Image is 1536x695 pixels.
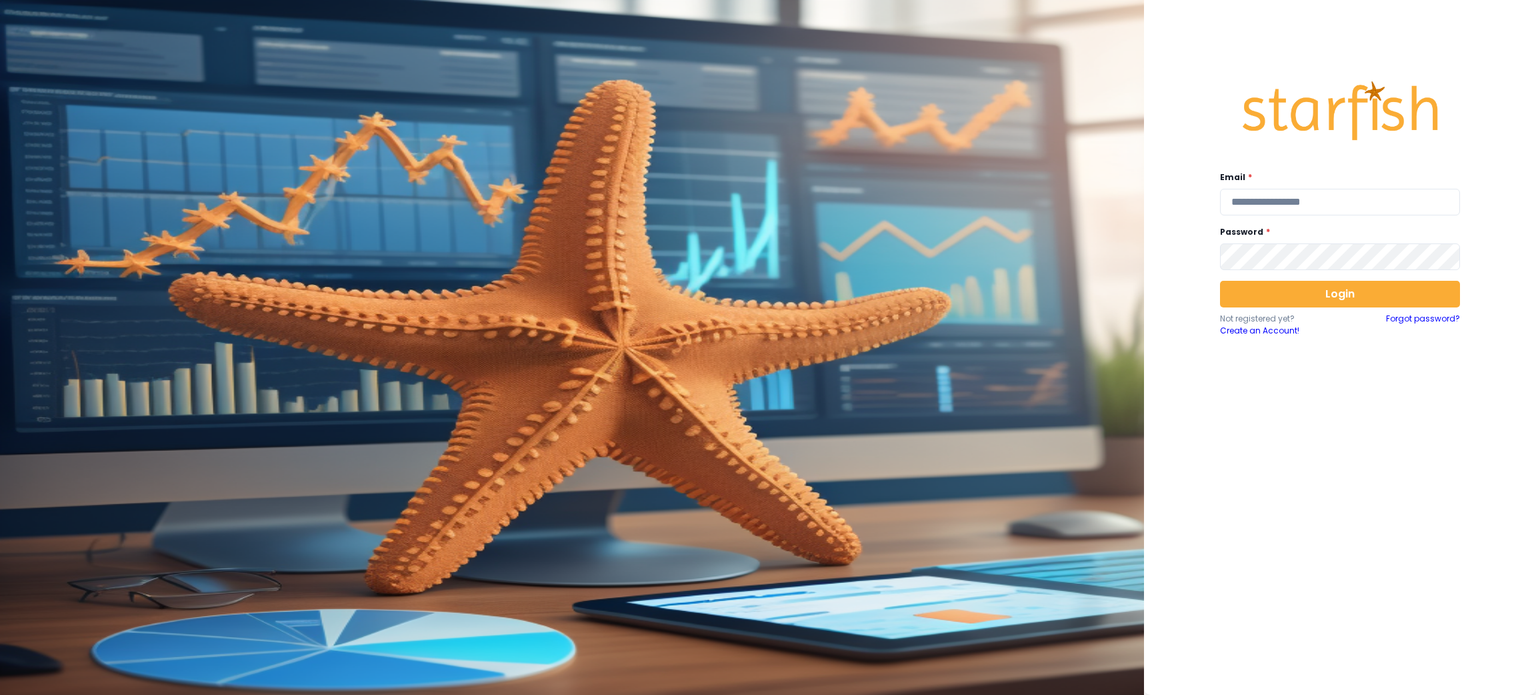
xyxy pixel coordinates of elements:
[1220,281,1460,307] button: Login
[1386,313,1460,337] a: Forgot password?
[1240,69,1440,153] img: Logo.42cb71d561138c82c4ab.png
[1220,171,1452,183] label: Email
[1220,226,1452,238] label: Password
[1220,313,1340,325] p: Not registered yet?
[1220,325,1340,337] a: Create an Account!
